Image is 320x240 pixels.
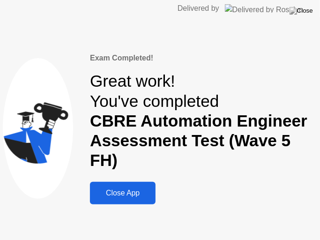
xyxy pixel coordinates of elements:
[90,112,307,169] b: CBRE Automation Engineer Assessment Test (Wave 5 FH)
[270,4,288,22] button: Collapse window
[288,4,305,21] div: Close
[90,182,156,204] button: Close App
[6,4,24,22] button: go back
[90,71,317,170] div: Great work! You've completed
[178,3,219,14] div: Delivered by
[90,52,317,64] div: Exam Completed!
[225,4,303,13] img: Delivered by Rosalyn
[93,189,153,197] div: Close App
[290,7,313,15] img: Close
